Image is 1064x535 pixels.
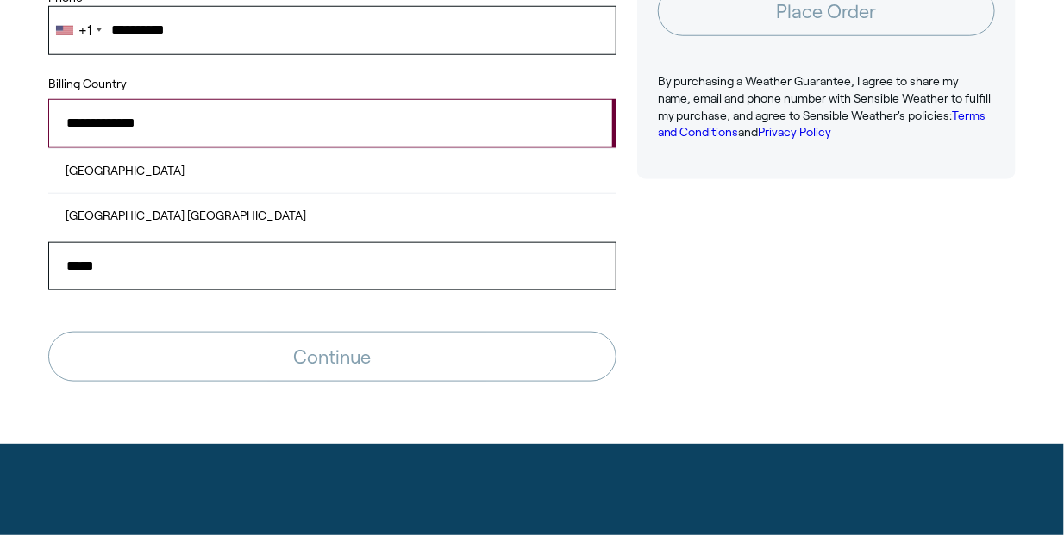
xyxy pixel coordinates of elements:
[759,125,832,139] a: Privacy Policy
[66,163,185,184] span: [GEOGRAPHIC_DATA]
[49,7,107,53] div: Telephone country code
[48,332,616,382] button: Continue
[637,207,1016,327] iframe: Customer reviews powered by Trustpilot
[66,208,306,229] span: [GEOGRAPHIC_DATA] [GEOGRAPHIC_DATA]
[658,73,995,140] p: By purchasing a Weather Guarantee, I agree to share my name, email and phone number with Sensible...
[48,76,127,93] label: Billing Country
[78,23,91,38] div: +1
